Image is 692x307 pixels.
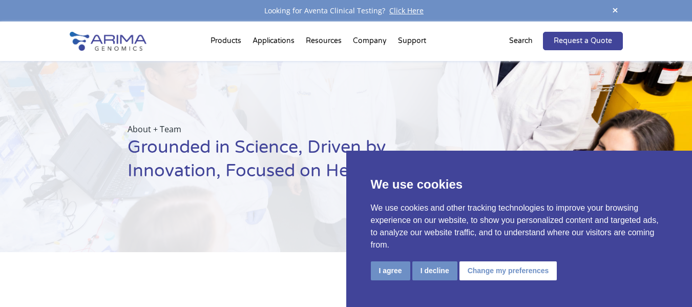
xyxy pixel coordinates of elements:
button: Change my preferences [459,261,557,280]
p: We use cookies and other tracking technologies to improve your browsing experience on our website... [371,202,668,251]
p: Search [509,34,533,48]
button: I decline [412,261,457,280]
a: Request a Quote [543,32,623,50]
h1: Grounded in Science, Driven by Innovation, Focused on Health [128,136,458,191]
a: Click Here [385,6,428,15]
p: About + Team [128,122,458,136]
button: I agree [371,261,410,280]
div: Looking for Aventa Clinical Testing? [70,4,623,17]
img: Arima-Genomics-logo [70,32,146,51]
p: We use cookies [371,175,668,194]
